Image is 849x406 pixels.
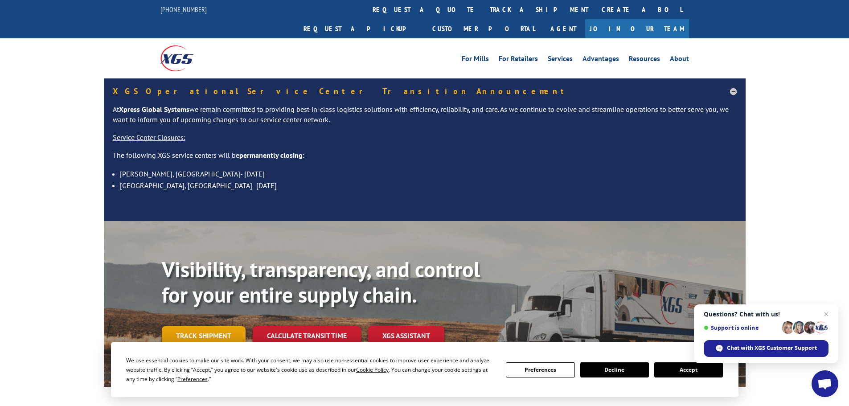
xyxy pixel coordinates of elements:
a: For Mills [462,55,489,65]
a: About [670,55,689,65]
a: Advantages [582,55,619,65]
a: Request a pickup [297,19,426,38]
button: Accept [654,362,723,377]
p: At we remain committed to providing best-in-class logistics solutions with efficiency, reliabilit... [113,104,737,133]
a: Join Our Team [585,19,689,38]
span: Preferences [177,375,208,383]
li: [GEOGRAPHIC_DATA], [GEOGRAPHIC_DATA]- [DATE] [120,180,737,191]
span: Chat with XGS Customer Support [704,340,828,357]
a: Customer Portal [426,19,541,38]
button: Decline [580,362,649,377]
a: Services [548,55,573,65]
span: Chat with XGS Customer Support [727,344,817,352]
li: [PERSON_NAME], [GEOGRAPHIC_DATA]- [DATE] [120,168,737,180]
span: Questions? Chat with us! [704,311,828,318]
u: Service Center Closures: [113,133,185,142]
div: Cookie Consent Prompt [111,342,738,397]
strong: permanently closing [239,151,303,160]
button: Preferences [506,362,574,377]
a: Calculate transit time [253,326,361,345]
div: We use essential cookies to make our site work. With your consent, we may also use non-essential ... [126,356,495,384]
a: Open chat [812,370,838,397]
a: For Retailers [499,55,538,65]
b: Visibility, transparency, and control for your entire supply chain. [162,255,480,309]
strong: Xpress Global Systems [119,105,189,114]
span: Cookie Policy [356,366,389,373]
a: Resources [629,55,660,65]
p: The following XGS service centers will be : [113,150,737,168]
h5: XGS Operational Service Center Transition Announcement [113,87,737,95]
a: Agent [541,19,585,38]
a: [PHONE_NUMBER] [160,5,207,14]
a: Track shipment [162,326,246,345]
a: XGS ASSISTANT [368,326,444,345]
span: Support is online [704,324,779,331]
